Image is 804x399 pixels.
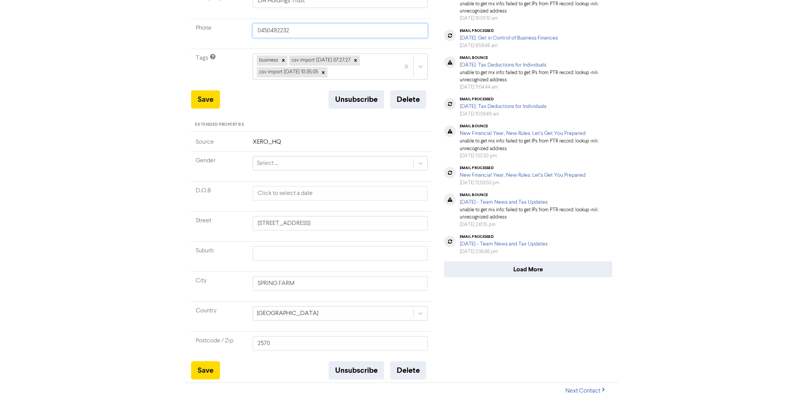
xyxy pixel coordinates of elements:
button: Save [191,90,220,109]
div: [GEOGRAPHIC_DATA] [257,309,318,318]
td: Postcode / Zip [191,332,248,362]
button: Save [191,361,220,380]
a: New Financial Year, New Rules: Let’s Get You Prepared [460,131,586,136]
div: Extended Properties [191,118,432,132]
td: Source [191,138,248,152]
div: [DATE] 2:41:15 pm [460,221,612,228]
td: Suburb [191,242,248,272]
a: New Financial Year, New Rules: Let’s Get You Prepared [460,173,586,178]
a: [DATE]: Tax Deductions for Individuals [460,62,546,68]
td: Tags [191,49,248,90]
div: email processed [460,97,546,101]
div: email bounce [460,193,612,197]
div: email processed [460,166,586,170]
button: Unsubscribe [329,90,384,109]
div: csv import [DATE] 10:35:05 [257,67,319,77]
td: City [191,272,248,302]
button: Delete [390,90,426,109]
td: Street [191,212,248,242]
div: [DATE] 2:36:46 pm [460,248,548,255]
div: csv import [DATE] 07:27:27 [289,55,351,65]
td: Phone [191,19,248,49]
td: D.O.B [191,182,248,212]
div: unable to get mx info: failed to get IPs from PTR record: lookup <nil>: unrecognized address [460,55,612,91]
a: [DATE] - Team News and Tax Updates [460,199,548,205]
div: email bounce [460,124,612,128]
td: Gender [191,152,248,182]
a: [DATE]: Get in Control of Business Finances [460,35,558,41]
div: unable to get mx info: failed to get IPs from PTR record: lookup <nil>: unrecognized address [460,193,612,228]
button: Next Contact [559,383,613,399]
iframe: Chat Widget [766,363,804,399]
div: [DATE] 10:59:49 am [460,111,546,118]
div: Select ... [257,159,278,168]
button: Load More [444,261,612,277]
div: [DATE] 11:04:44 am [460,84,612,91]
div: [DATE] 9:59:46 am [460,42,558,49]
td: Country [191,302,248,332]
div: email bounce [460,55,612,60]
div: unable to get mx info: failed to get IPs from PTR record: lookup <nil>: unrecognized address [460,124,612,160]
a: [DATE]: Tax Deductions for Individuals [460,104,546,109]
button: Unsubscribe [329,361,384,380]
div: business [257,55,279,65]
div: [DATE] 10:03:10 am [460,15,612,22]
input: Click to select a date [253,186,428,201]
div: email processed [460,28,558,33]
div: [DATE] 1:02:30 pm [460,152,612,160]
a: [DATE] - Team News and Tax Updates [460,241,548,247]
div: [DATE] 12:59:50 pm [460,179,586,187]
td: XERO_HQ [248,138,432,152]
div: email processed [460,234,548,239]
button: Delete [390,361,426,380]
